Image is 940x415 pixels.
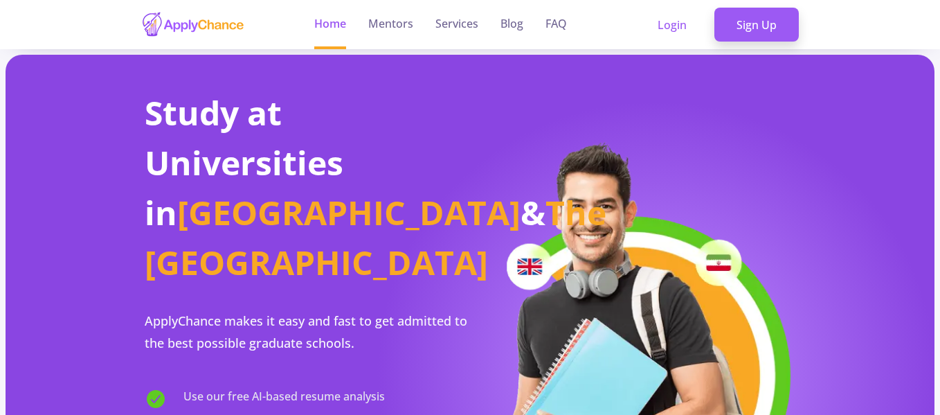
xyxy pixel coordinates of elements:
[177,190,521,235] span: [GEOGRAPHIC_DATA]
[521,190,545,235] span: &
[714,8,799,42] a: Sign Up
[145,90,343,235] span: Study at Universities in
[635,8,709,42] a: Login
[183,388,385,410] span: Use our free AI-based resume analysis
[141,11,245,38] img: applychance logo
[145,312,467,351] span: ApplyChance makes it easy and fast to get admitted to the best possible graduate schools.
